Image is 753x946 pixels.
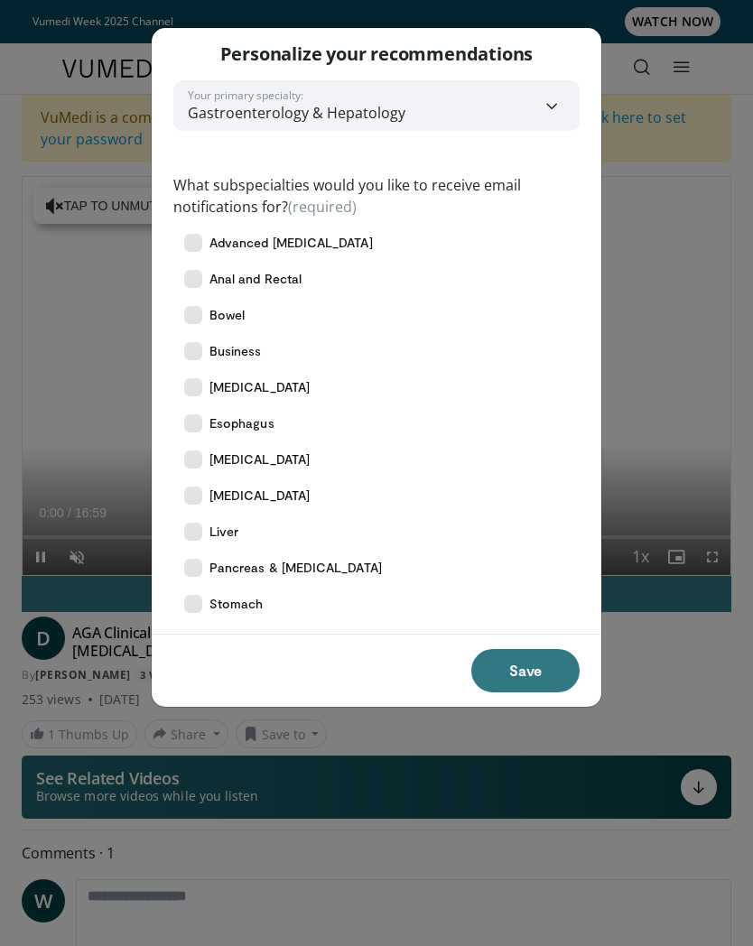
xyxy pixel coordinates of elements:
[209,306,245,324] span: Bowel
[209,414,274,432] span: Esophagus
[209,595,264,613] span: Stomach
[220,42,534,66] p: Personalize your recommendations
[173,174,580,218] label: What subspecialties would you like to receive email notifications for?
[209,450,310,468] span: [MEDICAL_DATA]
[471,649,580,692] button: Save
[288,197,357,217] span: (required)
[209,342,262,360] span: Business
[209,270,302,288] span: Anal and Rectal
[209,234,373,252] span: Advanced [MEDICAL_DATA]
[209,559,382,577] span: Pancreas & [MEDICAL_DATA]
[209,487,310,505] span: [MEDICAL_DATA]
[209,523,238,541] span: Liver
[209,378,310,396] span: [MEDICAL_DATA]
